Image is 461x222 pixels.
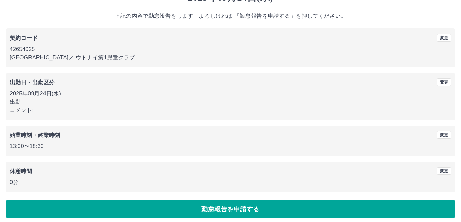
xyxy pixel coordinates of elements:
b: 始業時刻・終業時刻 [10,132,60,138]
button: 勤怠報告を申請する [6,200,455,218]
button: 変更 [437,34,451,42]
b: 出勤日・出勤区分 [10,79,55,85]
button: 変更 [437,131,451,139]
button: 変更 [437,167,451,175]
p: 0分 [10,178,451,187]
p: 出勤 [10,98,451,106]
p: 13:00 〜 18:30 [10,142,451,151]
p: 42654025 [10,45,451,53]
p: 下記の内容で勤怠報告をします。よろしければ 「勤怠報告を申請する」を押してください。 [6,12,455,20]
p: [GEOGRAPHIC_DATA] ／ ウトナイ第1児童クラブ [10,53,451,62]
button: 変更 [437,78,451,86]
b: 契約コード [10,35,38,41]
p: コメント: [10,106,451,114]
b: 休憩時間 [10,168,32,174]
p: 2025年09月24日(水) [10,89,451,98]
